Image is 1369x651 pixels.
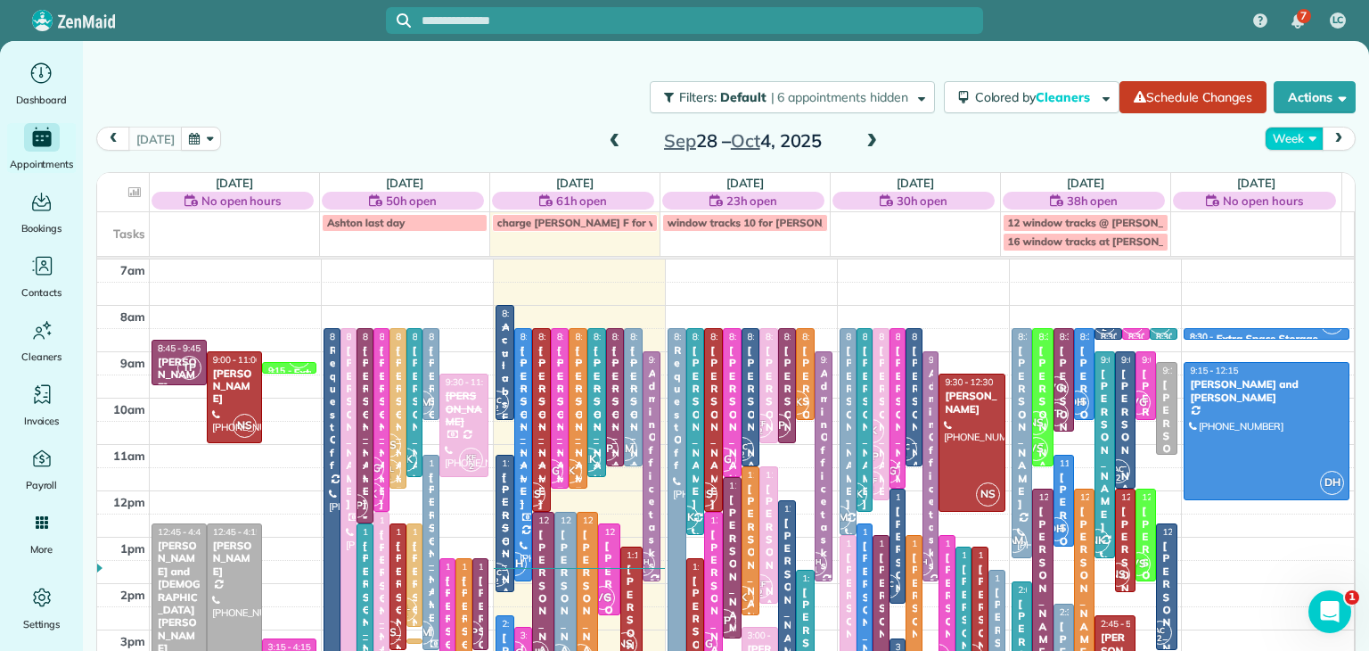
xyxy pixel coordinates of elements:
[113,402,145,416] span: 10am
[212,540,257,578] div: [PERSON_NAME]
[1161,378,1171,545] div: [PERSON_NAME]
[1060,606,1103,618] span: 2:30 - 5:15
[96,127,130,151] button: prev
[521,482,545,507] span: NS
[604,526,652,538] span: 12:45 - 2:45
[1142,491,1190,503] span: 12:00 - 2:00
[380,515,428,526] span: 12:30 - 4:30
[1024,437,1048,461] span: VS
[801,344,809,511] div: [PERSON_NAME]
[1320,471,1344,495] span: DH
[177,356,201,380] span: TP
[641,81,934,113] a: Filters: Default | 6 appointments hidden
[1003,529,1027,553] span: AM
[756,418,766,428] span: KF
[157,356,201,446] div: [PERSON_NAME] - [PERSON_NAME] Law Offices
[1018,331,1061,342] span: 8:30 - 1:30
[329,344,335,473] div: Request Off
[380,331,428,342] span: 8:30 - 12:30
[1024,411,1048,435] span: NS
[879,331,927,342] span: 8:30 - 12:15
[629,344,637,511] div: [PERSON_NAME]
[539,459,563,483] span: VG
[1080,491,1128,503] span: 12:00 - 4:15
[1127,391,1151,415] span: VG
[7,251,76,301] a: Contacts
[396,526,444,538] span: 12:45 - 3:30
[330,331,373,342] span: 8:30 - 5:30
[748,469,796,481] span: 11:30 - 2:45
[1217,333,1318,345] div: Extra Space Storage
[765,344,773,511] div: [PERSON_NAME]
[486,573,508,590] small: 2
[649,354,692,366] span: 9:00 - 2:00
[747,344,755,511] div: [PERSON_NAME]
[912,538,955,549] span: 1:00 - 4:15
[556,192,608,210] span: 61h open
[944,81,1119,113] button: Colored byCleaners
[862,344,868,511] div: [PERSON_NAME]
[212,367,257,406] div: [PERSON_NAME]
[730,586,754,610] span: IK
[820,367,828,573] div: Admin Office tasks
[804,562,826,579] small: 1
[897,176,935,190] a: [DATE]
[1162,365,1210,376] span: 9:15 - 11:15
[1106,563,1130,587] span: NS
[879,538,922,549] span: 1:00 - 4:30
[728,344,736,511] div: [PERSON_NAME]
[1162,526,1210,538] span: 12:45 - 3:30
[710,515,758,526] span: 12:30 - 3:45
[611,344,619,511] div: [PERSON_NAME]
[896,331,944,342] span: 8:30 - 12:00
[21,219,62,237] span: Bookings
[233,414,257,438] span: NS
[120,356,145,370] span: 9am
[976,482,1000,507] span: NS
[945,376,993,388] span: 9:30 - 12:30
[613,437,637,461] span: AM
[630,331,678,342] span: 8:30 - 11:30
[497,216,722,229] span: charge [PERSON_NAME] F for window tracks
[1017,344,1027,511] div: [PERSON_NAME]
[693,482,717,507] span: NS
[521,331,563,342] span: 8:30 - 2:00
[502,618,545,630] span: 2:45 - 4:45
[503,552,527,576] span: DH
[664,129,696,152] span: Sep
[7,583,76,633] a: Settings
[113,495,145,509] span: 12pm
[1008,235,1199,248] span: 16 window tracks at [PERSON_NAME]
[1067,176,1105,190] a: [DATE]
[679,89,717,105] span: Filters:
[1079,344,1089,511] div: [PERSON_NAME]
[846,331,889,342] span: 8:30 - 1:00
[632,562,654,579] small: 1
[577,448,601,472] span: NK
[520,344,528,511] div: [PERSON_NAME]
[878,344,884,511] div: [PERSON_NAME]
[1100,367,1110,534] div: [PERSON_NAME]
[557,331,605,342] span: 8:30 - 12:00
[386,176,424,190] a: [DATE]
[1190,365,1238,376] span: 9:15 - 12:15
[944,390,999,416] div: [PERSON_NAME]
[756,579,766,589] span: KF
[731,129,760,152] span: Oct
[912,331,960,342] span: 8:30 - 11:30
[1237,176,1275,190] a: [DATE]
[466,452,476,462] span: KF
[346,344,352,511] div: [PERSON_NAME]
[1067,192,1119,210] span: 38h open
[750,424,772,441] small: 2
[1018,584,1061,596] span: 2:00 - 5:15
[867,475,877,485] span: KF
[945,538,988,549] span: 1:00 - 4:00
[327,216,405,229] span: Ashton last day
[1300,9,1307,23] span: 7
[26,476,58,494] span: Payroll
[1037,344,1047,511] div: [PERSON_NAME]
[1101,618,1144,630] span: 2:45 - 5:15
[158,342,201,354] span: 8:45 - 9:45
[896,491,944,503] span: 12:00 - 2:30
